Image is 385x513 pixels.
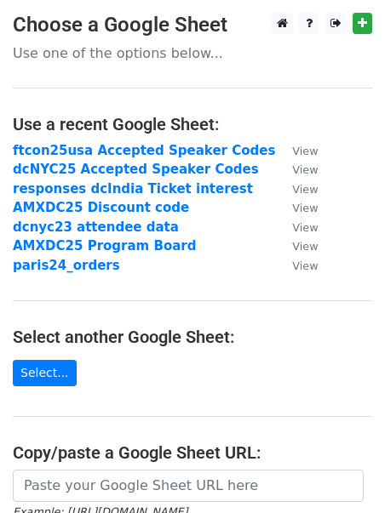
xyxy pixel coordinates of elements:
small: View [292,145,318,157]
a: AMXDC25 Program Board [13,238,196,254]
a: ftcon25usa Accepted Speaker Codes [13,143,275,158]
small: View [292,221,318,234]
small: View [292,163,318,176]
a: View [275,200,318,215]
a: paris24_orders [13,258,120,273]
small: View [292,240,318,253]
a: View [275,162,318,177]
h4: Copy/paste a Google Sheet URL: [13,442,372,463]
h3: Choose a Google Sheet [13,13,372,37]
h4: Select another Google Sheet: [13,327,372,347]
a: AMXDC25 Discount code [13,200,189,215]
h4: Use a recent Google Sheet: [13,114,372,134]
a: dcnyc23 attendee data [13,219,179,235]
input: Paste your Google Sheet URL here [13,470,364,502]
a: View [275,219,318,235]
a: Select... [13,360,77,386]
small: View [292,183,318,196]
small: View [292,259,318,272]
a: dcNYC25 Accepted Speaker Codes [13,162,259,177]
a: View [275,258,318,273]
a: responses dcIndia Ticket interest [13,181,253,197]
a: View [275,238,318,254]
a: View [275,143,318,158]
p: Use one of the options below... [13,44,372,62]
a: View [275,181,318,197]
small: View [292,202,318,214]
